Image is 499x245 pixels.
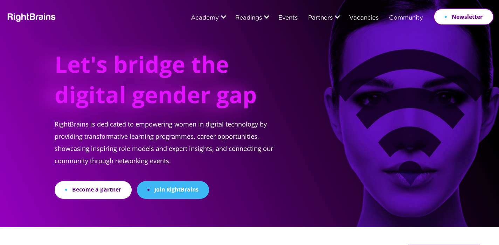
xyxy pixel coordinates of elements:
[137,181,209,199] a: Join RightBrains
[278,15,298,21] a: Events
[5,12,56,22] img: Rightbrains
[235,15,262,21] a: Readings
[55,181,132,199] a: Become a partner
[308,15,333,21] a: Partners
[191,15,219,21] a: Academy
[434,8,494,25] a: Newsletter
[349,15,379,21] a: Vacancies
[389,15,423,21] a: Community
[55,49,264,118] h1: Let's bridge the digital gender gap
[55,118,290,181] p: RightBrains is dedicated to empowering women in digital technology by providing transformative le...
